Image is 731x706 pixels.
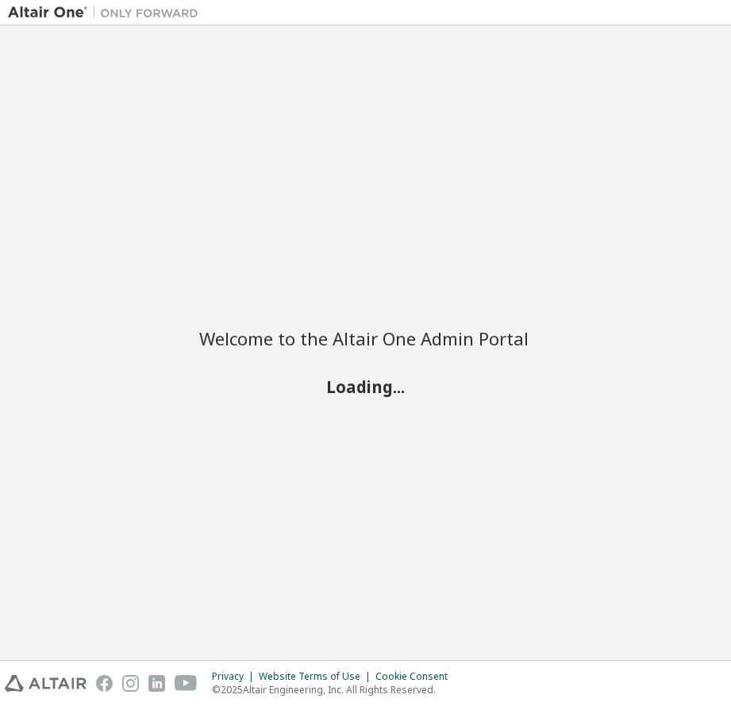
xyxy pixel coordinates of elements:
[212,683,457,696] p: © 2025 Altair Engineering, Inc. All Rights Reserved.
[259,670,375,683] div: Website Terms of Use
[96,675,113,692] img: facebook.svg
[175,675,198,692] img: youtube.svg
[212,670,259,683] div: Privacy
[5,675,87,692] img: altair_logo.svg
[148,675,165,692] img: linkedin.svg
[375,670,457,683] div: Cookie Consent
[122,675,139,692] img: instagram.svg
[199,376,533,396] h2: Loading...
[8,5,206,21] img: Altair One
[199,327,533,349] h2: Welcome to the Altair One Admin Portal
